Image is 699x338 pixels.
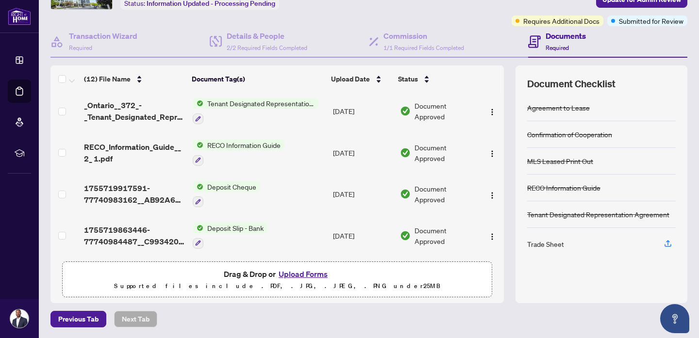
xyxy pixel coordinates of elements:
button: Status IconDeposit Cheque [193,181,260,208]
span: 1/1 Required Fields Completed [383,44,464,51]
span: Required [69,44,92,51]
h4: Commission [383,30,464,42]
button: Logo [484,145,500,161]
img: Logo [488,233,496,241]
span: 2/2 Required Fields Completed [227,44,307,51]
th: Upload Date [327,65,394,93]
button: Upload Forms [276,268,331,280]
span: Document Approved [415,183,476,205]
img: Document Status [400,147,411,158]
th: Document Tag(s) [188,65,327,93]
button: Status IconRECO Information Guide [193,140,284,166]
div: Tenant Designated Representation Agreement [527,209,669,220]
div: MLS Leased Print Out [527,156,593,166]
img: Status Icon [193,140,203,150]
button: Open asap [660,304,689,333]
span: Status [398,74,418,84]
span: Tenant Designated Representation Agreement [203,98,318,109]
button: Logo [484,228,500,243]
img: Status Icon [193,181,203,192]
span: Upload Date [331,74,370,84]
img: logo [8,7,31,25]
td: [DATE] [329,90,396,132]
button: Next Tab [114,311,157,327]
img: Status Icon [193,98,203,109]
button: Logo [484,186,500,202]
img: Profile Icon [10,309,29,328]
div: Trade Sheet [527,239,564,249]
div: Agreement to Lease [527,102,590,113]
button: Previous Tab [50,311,106,327]
span: Deposit Slip - Bank [203,223,267,233]
td: [DATE] [329,132,396,174]
span: _Ontario__372_-_Tenant_Designated_Representation_Agreement_-_Authority_for_Leas 1.pdf [84,99,185,123]
td: [DATE] [329,174,396,215]
img: Logo [488,150,496,158]
button: Status IconTenant Designated Representation Agreement [193,98,318,124]
span: Drag & Drop or [224,268,331,280]
span: 1755719917591-77740983162__AB92A619-886D-425B-B67F-C2C6AD30.pdf [84,182,185,206]
th: Status [394,65,478,93]
span: Document Approved [415,225,476,246]
span: Document Approved [415,100,476,122]
span: Document Checklist [527,77,616,91]
span: 1755719863446-77740984487__C993420A-07C6-486B-AAC5-3EBD8267.pdf [84,224,185,247]
div: Confirmation of Cooperation [527,129,612,140]
h4: Documents [546,30,586,42]
th: (12) File Name [80,65,188,93]
button: Logo [484,103,500,119]
span: Required [546,44,569,51]
span: Submitted for Review [619,16,683,26]
img: Status Icon [193,223,203,233]
img: Document Status [400,189,411,199]
span: (12) File Name [84,74,131,84]
span: Document Approved [415,142,476,163]
span: Deposit Cheque [203,181,260,192]
img: Logo [488,108,496,116]
img: Document Status [400,230,411,241]
span: Previous Tab [58,311,99,327]
span: Drag & Drop orUpload FormsSupported files include .PDF, .JPG, .JPEG, .PNG under25MB [63,262,492,298]
img: Document Status [400,106,411,116]
p: Supported files include .PDF, .JPG, .JPEG, .PNG under 25 MB [68,280,486,292]
td: [DATE] [329,215,396,257]
div: RECO Information Guide [527,182,600,193]
img: Logo [488,192,496,199]
h4: Details & People [227,30,307,42]
button: Status IconDeposit Slip - Bank [193,223,267,249]
span: RECO Information Guide [203,140,284,150]
span: RECO_Information_Guide__2_ 1.pdf [84,141,185,164]
h4: Transaction Wizard [69,30,137,42]
span: Requires Additional Docs [523,16,599,26]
